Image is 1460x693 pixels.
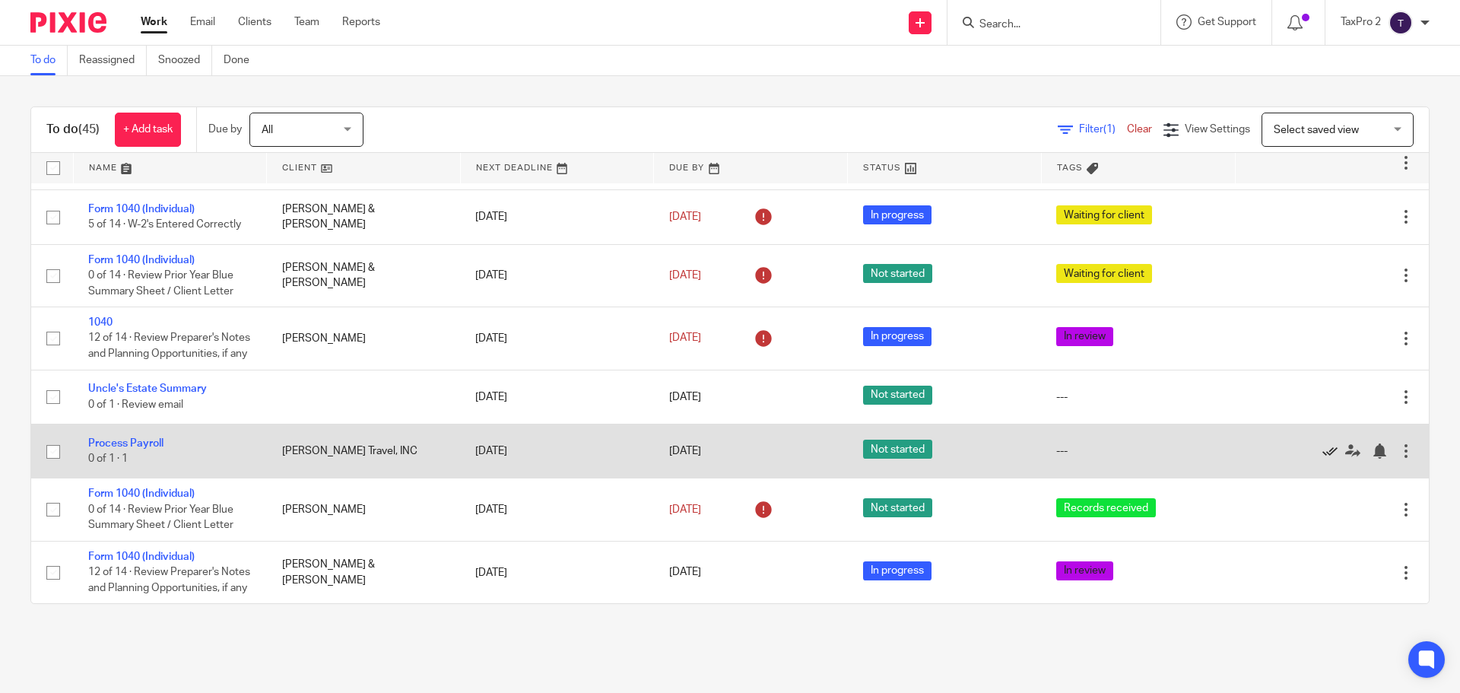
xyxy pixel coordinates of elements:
[1127,124,1152,135] a: Clear
[863,327,932,346] span: In progress
[863,205,932,224] span: In progress
[88,438,163,449] a: Process Payroll
[669,446,701,456] span: [DATE]
[88,255,195,265] a: Form 1040 (Individual)
[88,383,207,394] a: Uncle's Estate Summary
[115,113,181,147] a: + Add task
[1056,498,1156,517] span: Records received
[669,270,701,281] span: [DATE]
[460,478,654,541] td: [DATE]
[158,46,212,75] a: Snoozed
[1185,124,1250,135] span: View Settings
[460,424,654,478] td: [DATE]
[88,220,241,230] span: 5 of 14 · W-2's Entered Correctly
[460,370,654,424] td: [DATE]
[262,125,273,135] span: All
[863,498,932,517] span: Not started
[88,453,128,464] span: 0 of 1 · 1
[1198,17,1256,27] span: Get Support
[1056,389,1220,405] div: ---
[88,504,233,531] span: 0 of 14 · Review Prior Year Blue Summary Sheet / Client Letter
[88,567,250,594] span: 12 of 14 · Review Preparer's Notes and Planning Opportunities, if any
[1341,14,1381,30] p: TaxPro 2
[1056,264,1152,283] span: Waiting for client
[669,567,701,578] span: [DATE]
[460,190,654,244] td: [DATE]
[267,541,461,603] td: [PERSON_NAME] & [PERSON_NAME]
[224,46,261,75] a: Done
[78,123,100,135] span: (45)
[1056,327,1113,346] span: In review
[238,14,271,30] a: Clients
[863,440,932,459] span: Not started
[208,122,242,137] p: Due by
[267,478,461,541] td: [PERSON_NAME]
[88,333,250,360] span: 12 of 14 · Review Preparer's Notes and Planning Opportunities, if any
[460,541,654,603] td: [DATE]
[669,504,701,515] span: [DATE]
[267,424,461,478] td: [PERSON_NAME] Travel, INC
[669,211,701,222] span: [DATE]
[88,204,195,215] a: Form 1040 (Individual)
[88,399,183,410] span: 0 of 1 · Review email
[88,488,195,499] a: Form 1040 (Individual)
[190,14,215,30] a: Email
[88,552,195,562] a: Form 1040 (Individual)
[460,244,654,307] td: [DATE]
[88,317,113,328] a: 1040
[863,561,932,580] span: In progress
[294,14,319,30] a: Team
[863,264,932,283] span: Not started
[669,333,701,344] span: [DATE]
[1103,124,1116,135] span: (1)
[46,122,100,138] h1: To do
[267,190,461,244] td: [PERSON_NAME] & [PERSON_NAME]
[1389,11,1413,35] img: svg%3E
[79,46,147,75] a: Reassigned
[863,386,932,405] span: Not started
[342,14,380,30] a: Reports
[1274,125,1359,135] span: Select saved view
[267,244,461,307] td: [PERSON_NAME] & [PERSON_NAME]
[1079,124,1127,135] span: Filter
[30,46,68,75] a: To do
[1056,443,1220,459] div: ---
[460,307,654,370] td: [DATE]
[1057,164,1083,172] span: Tags
[88,270,233,297] span: 0 of 14 · Review Prior Year Blue Summary Sheet / Client Letter
[267,307,461,370] td: [PERSON_NAME]
[30,12,106,33] img: Pixie
[1322,443,1345,459] a: Mark as done
[1056,561,1113,580] span: In review
[1056,205,1152,224] span: Waiting for client
[978,18,1115,32] input: Search
[669,392,701,402] span: [DATE]
[141,14,167,30] a: Work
